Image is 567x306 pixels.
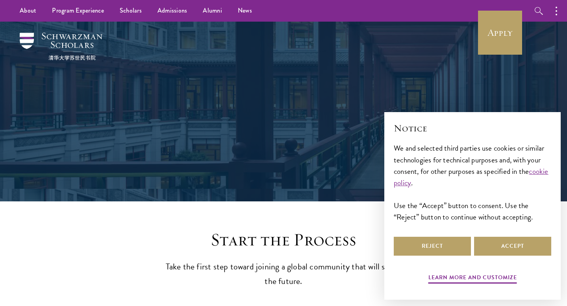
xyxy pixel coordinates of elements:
button: Learn more and customize [428,273,517,285]
div: We and selected third parties use cookies or similar technologies for technical purposes and, wit... [394,142,551,222]
p: Take the first step toward joining a global community that will shape the future. [161,260,406,289]
a: Apply [478,11,522,55]
img: Schwarzman Scholars [20,33,102,60]
button: Accept [474,237,551,256]
a: cookie policy [394,166,548,188]
h2: Notice [394,122,551,135]
button: Reject [394,237,471,256]
h2: Start the Process [161,229,406,251]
